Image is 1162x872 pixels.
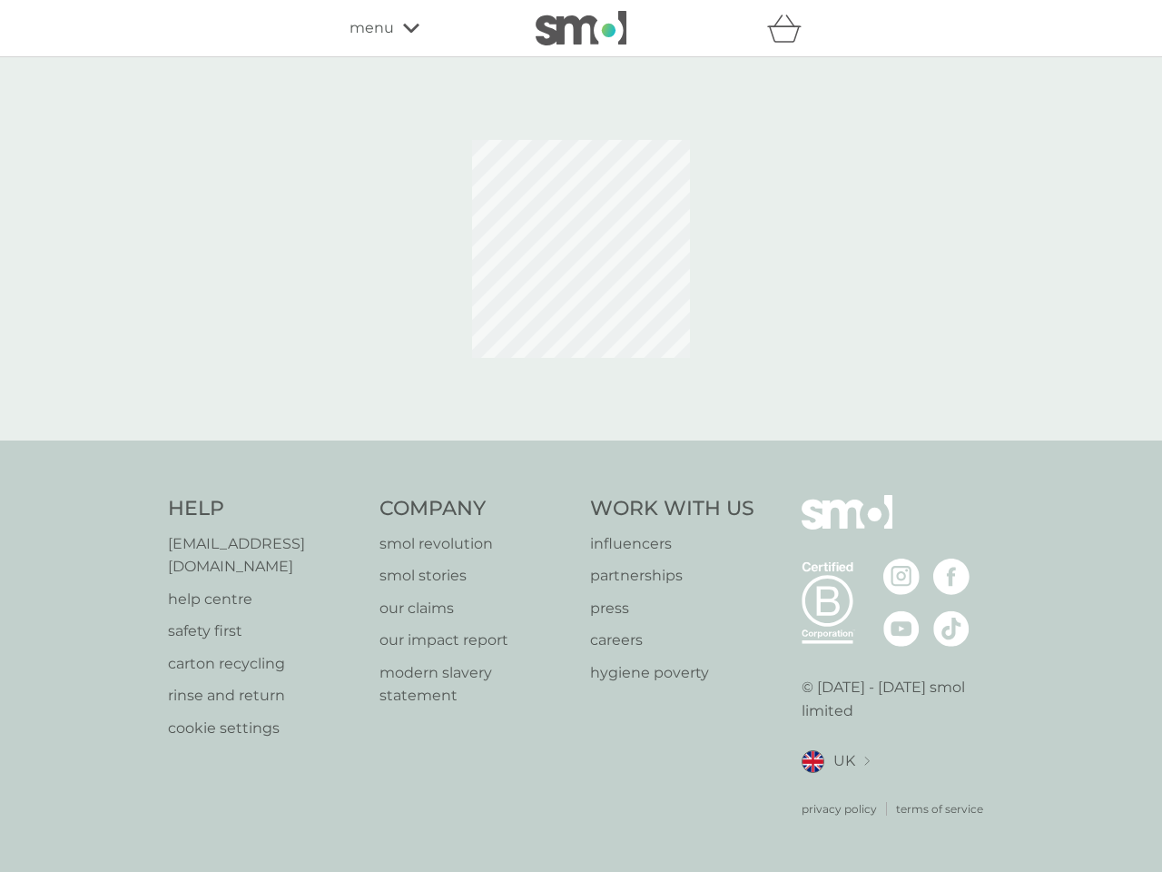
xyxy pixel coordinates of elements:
a: smol stories [379,564,573,588]
img: visit the smol Instagram page [883,559,920,595]
a: safety first [168,619,361,643]
p: © [DATE] - [DATE] smol limited [802,676,995,722]
a: smol revolution [379,532,573,556]
a: rinse and return [168,684,361,708]
a: influencers [590,532,754,556]
h4: Company [379,495,573,523]
a: carton recycling [168,652,361,676]
img: smol [802,495,892,557]
a: cookie settings [168,717,361,740]
img: visit the smol Facebook page [933,559,970,595]
img: UK flag [802,750,824,773]
a: modern slavery statement [379,661,573,708]
a: [EMAIL_ADDRESS][DOMAIN_NAME] [168,532,361,579]
span: UK [833,749,855,773]
a: partnerships [590,564,754,588]
span: menu [350,16,394,40]
img: visit the smol Youtube page [883,610,920,647]
a: privacy policy [802,800,877,817]
img: select a new location [864,757,870,767]
div: basket [767,10,812,46]
h4: Work With Us [590,495,754,523]
h4: Help [168,495,361,523]
a: our claims [379,597,573,620]
img: visit the smol Tiktok page [933,610,970,647]
a: careers [590,629,754,652]
a: help centre [168,588,361,611]
a: hygiene poverty [590,661,754,685]
a: press [590,597,754,620]
a: terms of service [896,800,983,817]
a: our impact report [379,629,573,652]
img: smol [536,11,626,45]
